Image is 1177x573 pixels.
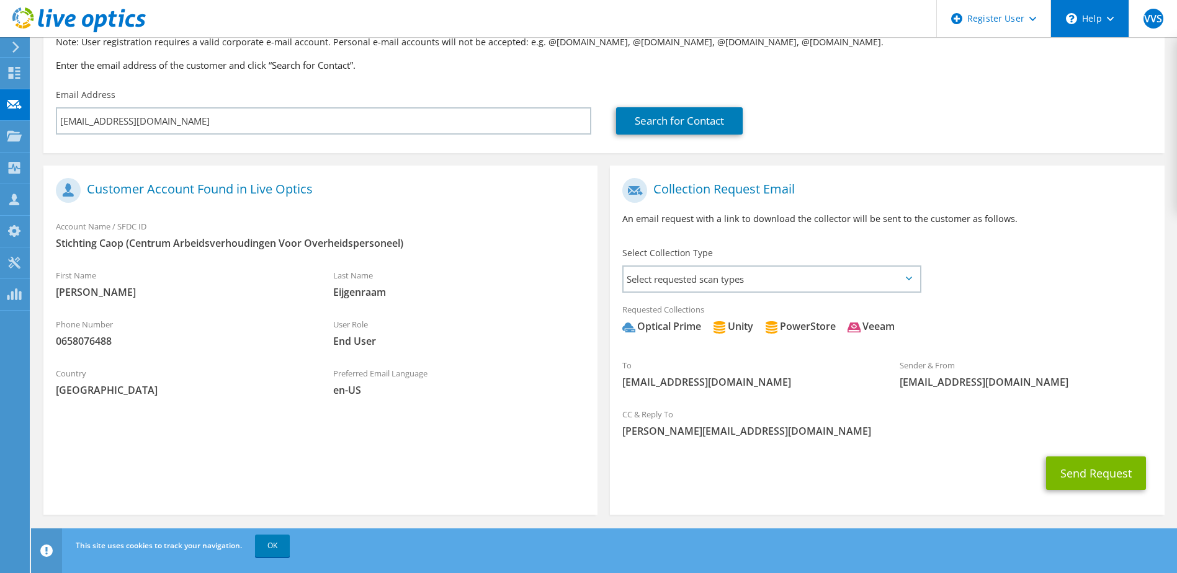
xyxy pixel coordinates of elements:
span: [EMAIL_ADDRESS][DOMAIN_NAME] [622,375,875,389]
div: Phone Number [43,311,321,354]
p: Note: User registration requires a valid corporate e-mail account. Personal e-mail accounts will ... [56,35,1152,49]
div: PowerStore [765,319,836,334]
div: Optical Prime [622,319,701,334]
a: OK [255,535,290,557]
div: Veeam [848,319,895,334]
h1: Customer Account Found in Live Optics [56,178,579,203]
div: Preferred Email Language [321,360,598,403]
span: [PERSON_NAME] [56,285,308,299]
a: Search for Contact [616,107,743,135]
div: User Role [321,311,598,354]
div: Unity [713,319,753,334]
span: [PERSON_NAME][EMAIL_ADDRESS][DOMAIN_NAME] [622,424,1152,438]
div: Sender & From [887,352,1165,395]
div: Requested Collections [610,296,1164,346]
span: 0658076488 [56,334,308,348]
label: Email Address [56,89,115,101]
span: This site uses cookies to track your navigation. [76,540,242,551]
h1: Collection Request Email [622,178,1145,203]
span: [EMAIL_ADDRESS][DOMAIN_NAME] [900,375,1152,389]
div: Country [43,360,321,403]
p: An email request with a link to download the collector will be sent to the customer as follows. [622,212,1152,226]
svg: \n [1066,13,1077,24]
span: Stichting Caop (Centrum Arbeidsverhoudingen Voor Overheidspersoneel) [56,236,585,250]
label: Select Collection Type [622,247,713,259]
div: First Name [43,262,321,305]
span: End User [333,334,586,348]
div: To [610,352,887,395]
div: CC & Reply To [610,401,1164,444]
h3: Enter the email address of the customer and click “Search for Contact”. [56,58,1152,72]
button: Send Request [1046,456,1146,490]
div: Account Name / SFDC ID [43,213,597,256]
span: en-US [333,383,586,397]
div: Last Name [321,262,598,305]
span: Select requested scan types [624,267,919,291]
span: Eijgenraam [333,285,586,299]
span: [GEOGRAPHIC_DATA] [56,383,308,397]
span: VVS [1143,9,1163,29]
